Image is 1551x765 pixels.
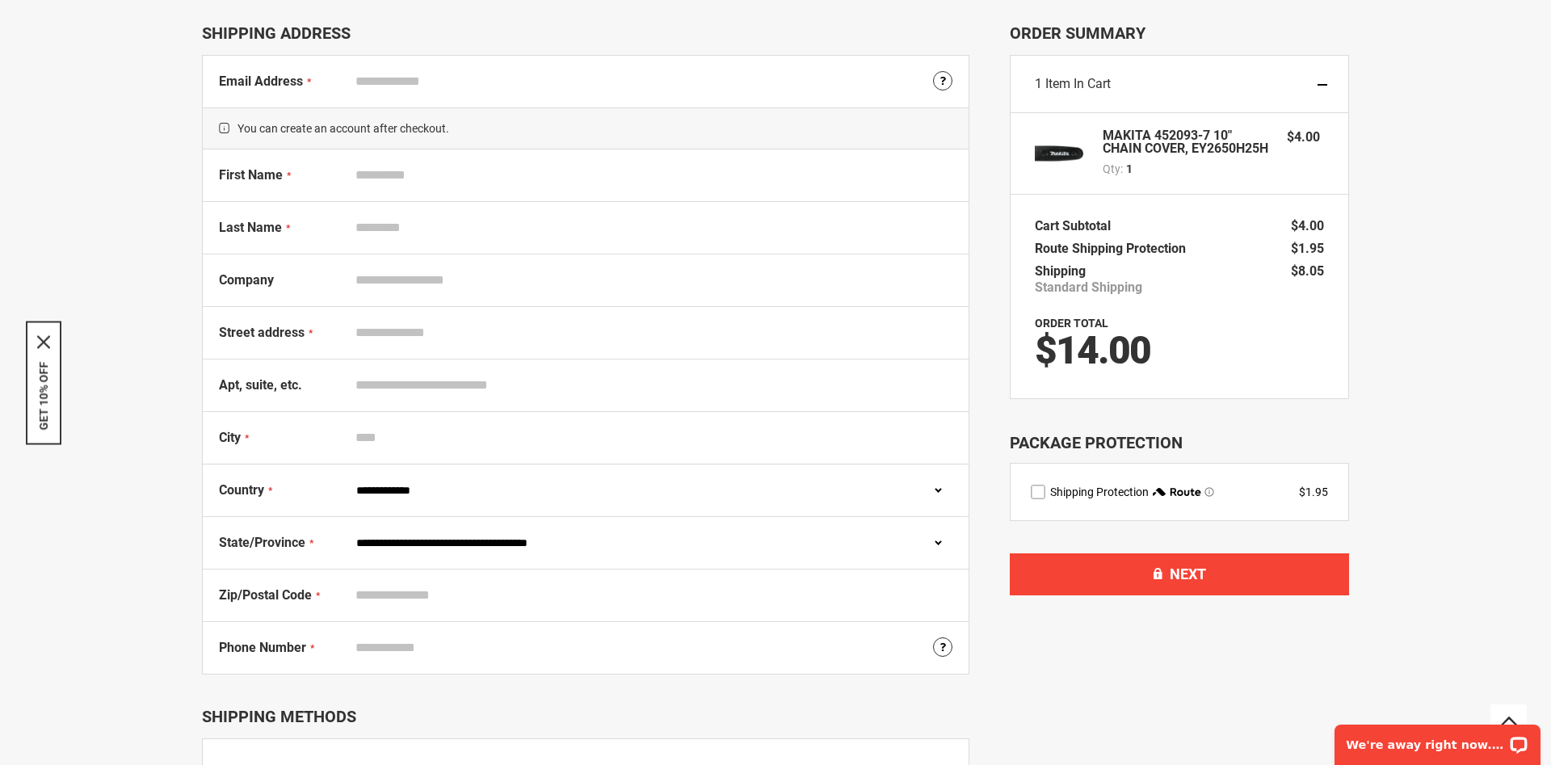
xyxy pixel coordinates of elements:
[1035,237,1194,260] th: Route Shipping Protection
[37,361,50,430] button: GET 10% OFF
[1035,76,1042,91] span: 1
[1291,218,1324,233] span: $4.00
[219,167,283,183] span: First Name
[1050,485,1149,498] span: Shipping Protection
[202,707,969,726] div: Shipping Methods
[1035,263,1086,279] span: Shipping
[1035,327,1150,373] span: $14.00
[219,325,305,340] span: Street address
[1010,23,1349,43] span: Order Summary
[1324,714,1551,765] iframe: LiveChat chat widget
[219,377,302,393] span: Apt, suite, etc.
[1291,263,1324,279] span: $8.05
[1035,280,1142,296] span: Standard Shipping
[219,272,274,288] span: Company
[219,430,241,445] span: City
[1287,129,1320,145] span: $4.00
[219,587,312,603] span: Zip/Postal Code
[1035,317,1108,330] strong: Order Total
[219,482,264,498] span: Country
[1010,431,1349,455] div: Package Protection
[1010,553,1349,595] button: Next
[1126,161,1133,177] span: 1
[1031,484,1328,500] div: route shipping protection selector element
[1291,241,1324,256] span: $1.95
[1045,76,1111,91] span: Item in Cart
[219,220,282,235] span: Last Name
[1170,565,1206,582] span: Next
[203,107,969,149] span: You can create an account after checkout.
[219,535,305,550] span: State/Province
[1299,484,1328,500] div: $1.95
[219,640,306,655] span: Phone Number
[1035,215,1119,237] th: Cart Subtotal
[1103,162,1120,175] span: Qty
[1035,129,1083,178] img: MAKITA 452093-7 10" CHAIN COVER, EY2650H25H
[37,335,50,348] svg: close icon
[37,335,50,348] button: Close
[202,23,969,43] div: Shipping Address
[1204,487,1214,497] span: Learn more
[1103,129,1271,155] strong: MAKITA 452093-7 10" CHAIN COVER, EY2650H25H
[219,74,303,89] span: Email Address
